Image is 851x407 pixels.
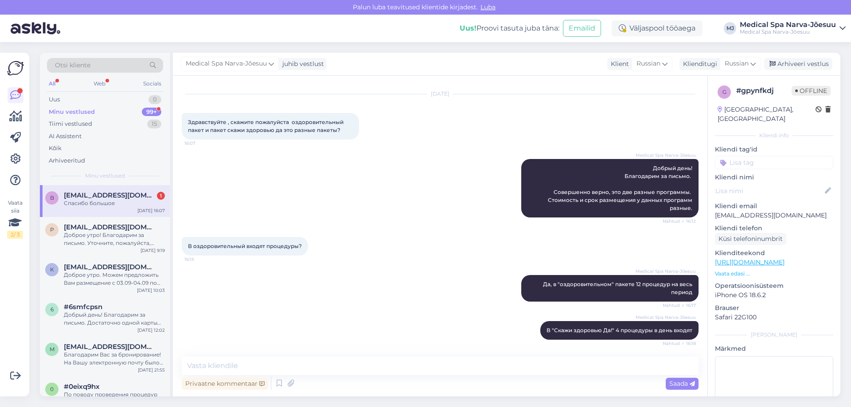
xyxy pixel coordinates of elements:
span: Здравствуйте , скажите пожалуйста оздоровительный пакет и пакет скажи здоровью да это разные пакеты? [188,119,345,133]
p: Märkmed [715,344,833,353]
span: brigitta5@list.ru [64,191,156,199]
div: Medical Spa Narva-Jõesuu [740,28,836,35]
p: Kliendi email [715,202,833,211]
span: kannuka25@gmail.com [64,263,156,271]
div: [DATE] 9:19 [141,247,165,254]
div: [GEOGRAPHIC_DATA], [GEOGRAPHIC_DATA] [718,105,816,124]
div: Vaata siia [7,199,23,239]
span: #0eixq9hx [64,383,100,391]
span: k [50,266,54,273]
div: [DATE] [182,90,699,98]
p: Vaata edasi ... [715,270,833,278]
span: Saada [669,380,695,388]
span: Nähtud ✓ 16:18 [663,340,696,347]
p: Kliendi nimi [715,173,833,182]
div: juhib vestlust [279,59,324,69]
div: All [47,78,57,89]
div: 2 / 3 [7,231,23,239]
p: iPhone OS 18.6.2 [715,291,833,300]
span: planeta37@mail.ru [64,223,156,231]
span: 0 [50,386,54,392]
span: g [722,89,726,95]
span: 6 [51,306,54,313]
div: [DATE] 10:03 [137,287,165,294]
b: Uus! [460,24,476,32]
span: Minu vestlused [85,172,125,180]
div: 1 [157,192,165,200]
span: #6smfcpsn [64,303,102,311]
span: p [50,226,54,233]
div: Arhiveeri vestlus [764,58,832,70]
input: Lisa nimi [715,186,823,196]
span: Nähtud ✓ 16:12 [663,218,696,225]
span: Offline [792,86,831,96]
span: 16:07 [184,140,218,147]
a: [URL][DOMAIN_NAME] [715,258,785,266]
span: 16:15 [184,256,218,263]
span: Russian [725,59,749,69]
span: Russian [636,59,660,69]
p: Brauser [715,303,833,313]
div: Доброе утро. Можем предложить Вам размещение с 03.09-04.09 по пакету: 1.мини-пакет "Здоровье" -ст... [64,271,165,287]
div: [DATE] 21:55 [138,367,165,373]
span: b [50,194,54,201]
span: Otsi kliente [55,61,90,70]
div: 15 [147,120,161,128]
span: В оздоровительный входят процедуры? [188,243,302,249]
p: Operatsioonisüsteem [715,281,833,291]
p: Klienditeekond [715,248,833,258]
div: Küsi telefoninumbrit [715,233,786,245]
div: MJ [724,22,736,35]
span: Medical Spa Narva-Jõesuu [186,59,267,69]
span: В "Скажи здоровью Да!" 4 процедуры в день входят [547,327,692,333]
span: Да, в "оздоровительном" пакете 12 процедур на весь период [543,281,694,295]
p: Safari 22G100 [715,313,833,322]
div: Благодарим Вас за бронирование! На Вашу электронную почту было отправлено подтверждение бронирова... [64,351,165,367]
div: AI Assistent [49,132,82,141]
div: 0 [148,95,161,104]
input: Lisa tag [715,156,833,169]
span: Medical Spa Narva-Jõesuu [636,268,696,275]
span: marina.001@mail.ru [64,343,156,351]
div: Väljaspool tööaega [612,20,703,36]
div: Uus [49,95,60,104]
div: Proovi tasuta juba täna: [460,23,559,34]
div: # gpynfkdj [736,85,792,96]
img: Askly Logo [7,60,24,77]
button: Emailid [563,20,601,37]
div: Socials [141,78,163,89]
div: Tiimi vestlused [49,120,92,128]
div: По поводу проведения процедур пока не можем сообщить точно. Возможно, в период праздничных дней г... [64,391,165,407]
div: [PERSON_NAME] [715,331,833,339]
div: Medical Spa Narva-Jõesuu [740,21,836,28]
div: 99+ [142,108,161,116]
span: Luba [478,3,498,11]
div: Kõik [49,144,62,153]
div: Доброе утро! Благодарим за письмо. Уточните, пожалуйста, желаемые даты размещения, а также по как... [64,231,165,247]
div: Спасибо большое [64,199,165,207]
div: Minu vestlused [49,108,95,116]
div: Добрый день! Благодарим за письмо. Достаточно одной карты клиента. Хорошего дня! [64,311,165,327]
span: Nähtud ✓ 16:17 [663,302,696,309]
span: Medical Spa Narva-Jõesuu [636,314,696,321]
span: m [50,346,55,353]
p: [EMAIL_ADDRESS][DOMAIN_NAME] [715,211,833,220]
p: Kliendi tag'id [715,145,833,154]
div: [DATE] 12:02 [137,327,165,333]
p: Kliendi telefon [715,224,833,233]
a: Medical Spa Narva-JõesuuMedical Spa Narva-Jõesuu [740,21,846,35]
div: Klient [607,59,629,69]
div: Arhiveeritud [49,156,85,165]
div: Kliendi info [715,132,833,140]
div: Web [92,78,107,89]
div: Klienditugi [679,59,717,69]
span: Medical Spa Narva-Jõesuu [636,152,696,159]
div: [DATE] 16:07 [137,207,165,214]
div: Privaatne kommentaar [182,378,268,390]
